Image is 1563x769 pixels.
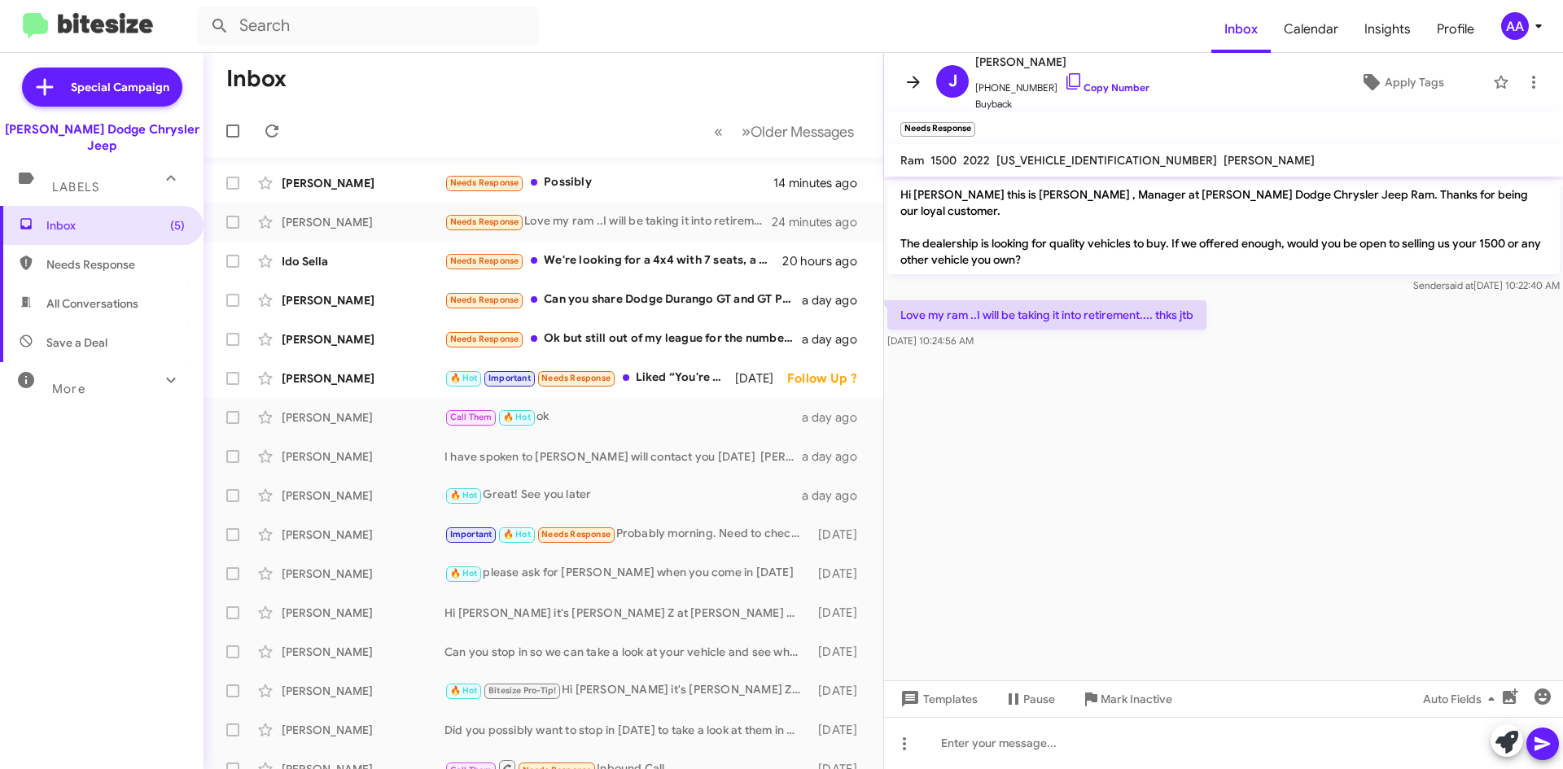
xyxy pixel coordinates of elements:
[444,408,802,426] div: ok
[810,605,870,621] div: [DATE]
[450,529,493,540] span: Important
[802,292,870,308] div: a day ago
[1487,12,1545,40] button: AA
[282,644,444,660] div: [PERSON_NAME]
[488,373,531,383] span: Important
[1410,684,1514,714] button: Auto Fields
[52,180,99,194] span: Labels
[773,175,870,191] div: 14 minutes ago
[450,685,478,696] span: 🔥 Hot
[884,684,991,714] button: Templates
[948,68,957,94] span: J
[1351,6,1424,53] a: Insights
[810,644,870,660] div: [DATE]
[444,486,802,505] div: Great! See you later
[46,334,107,351] span: Save a Deal
[1068,684,1185,714] button: Mark Inactive
[444,291,802,309] div: Can you share Dodge Durango GT and GT Plus savings details on my email address?
[802,331,870,347] div: a day ago
[900,122,975,137] small: Needs Response
[732,115,864,148] button: Next
[1318,68,1485,97] button: Apply Tags
[170,217,185,234] span: (5)
[22,68,182,107] a: Special Campaign
[46,217,185,234] span: Inbox
[450,256,519,266] span: Needs Response
[802,409,870,426] div: a day ago
[1445,279,1473,291] span: said at
[450,216,519,227] span: Needs Response
[773,214,870,230] div: 24 minutes ago
[450,568,478,579] span: 🔥 Hot
[930,153,957,168] span: 1500
[444,525,810,544] div: Probably morning. Need to check sched, thank u
[282,292,444,308] div: [PERSON_NAME]
[282,253,444,269] div: Ido Sella
[282,331,444,347] div: [PERSON_NAME]
[444,644,810,660] div: Can you stop in so we can take a look at your vehicle and see what we can do?
[1271,6,1351,53] a: Calendar
[282,683,444,699] div: [PERSON_NAME]
[742,121,751,142] span: »
[1413,279,1560,291] span: Sender [DATE] 10:22:40 AM
[226,66,287,92] h1: Inbox
[282,527,444,543] div: [PERSON_NAME]
[541,373,611,383] span: Needs Response
[810,566,870,582] div: [DATE]
[197,7,539,46] input: Search
[450,373,478,383] span: 🔥 Hot
[887,300,1206,330] p: Love my ram ..I will be taking it into retirement.... thks jtb
[897,684,978,714] span: Templates
[1501,12,1529,40] div: AA
[282,605,444,621] div: [PERSON_NAME]
[444,681,810,700] div: Hi [PERSON_NAME] it's [PERSON_NAME] Z at [PERSON_NAME] Dodge Chrysler Jeep Ram. Kick off Back to ...
[444,605,810,621] div: Hi [PERSON_NAME] it's [PERSON_NAME] Z at [PERSON_NAME] Dodge Chrysler Jeep Ram. Kick off Back to ...
[963,153,990,168] span: 2022
[444,251,782,270] div: We're looking for a 4x4 with 7 seats, a bench in second row and a trailer hitch. Ether Laredo or ...
[282,722,444,738] div: [PERSON_NAME]
[503,412,531,422] span: 🔥 Hot
[810,722,870,738] div: [DATE]
[991,684,1068,714] button: Pause
[1211,6,1271,53] a: Inbox
[444,722,810,738] div: Did you possibly want to stop in [DATE] to take a look at them in person?
[444,564,810,583] div: please ask for [PERSON_NAME] when you come in [DATE]
[751,123,854,141] span: Older Messages
[887,180,1560,274] p: Hi [PERSON_NAME] this is [PERSON_NAME] , Manager at [PERSON_NAME] Dodge Chrysler Jeep Ram. Thanks...
[444,330,802,348] div: Ok but still out of my league for the number of miles and year of your 4 runner . A 2025 brand ne...
[1224,153,1315,168] span: [PERSON_NAME]
[282,448,444,465] div: [PERSON_NAME]
[782,253,870,269] div: 20 hours ago
[705,115,864,148] nav: Page navigation example
[1101,684,1172,714] span: Mark Inactive
[282,370,444,387] div: [PERSON_NAME]
[735,370,787,387] div: [DATE]
[787,370,870,387] div: Follow Up ?
[887,334,974,347] span: [DATE] 10:24:56 AM
[1424,6,1487,53] a: Profile
[71,79,169,95] span: Special Campaign
[975,96,1149,112] span: Buyback
[450,490,478,500] span: 🔥 Hot
[282,175,444,191] div: [PERSON_NAME]
[450,334,519,344] span: Needs Response
[488,685,556,696] span: Bitesize Pro-Tip!
[802,487,870,504] div: a day ago
[282,409,444,426] div: [PERSON_NAME]
[444,173,773,192] div: Possibly
[52,382,85,396] span: More
[1385,68,1444,97] span: Apply Tags
[900,153,924,168] span: Ram
[975,52,1149,72] span: [PERSON_NAME]
[46,256,185,273] span: Needs Response
[450,295,519,305] span: Needs Response
[444,448,802,465] div: I have spoken to [PERSON_NAME] will contact you [DATE] [PERSON_NAME]
[714,121,723,142] span: «
[282,566,444,582] div: [PERSON_NAME]
[444,212,773,231] div: Love my ram ..I will be taking it into retirement.... thks jtb
[282,214,444,230] div: [PERSON_NAME]
[450,412,493,422] span: Call Them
